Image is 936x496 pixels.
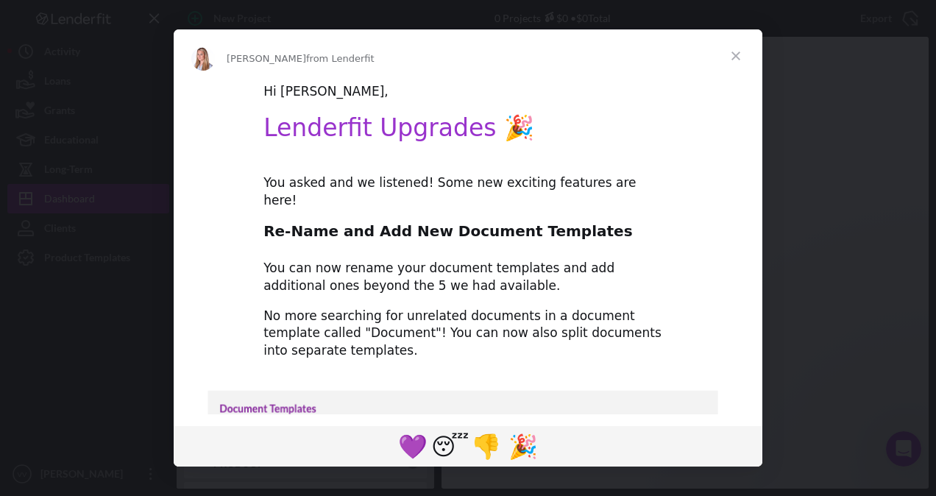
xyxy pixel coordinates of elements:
[431,428,468,464] span: sleeping reaction
[263,174,673,210] div: You asked and we listened! Some new exciting features are here!
[263,83,673,101] div: Hi [PERSON_NAME],
[508,433,538,461] span: 🎉
[398,433,428,461] span: 💜
[431,433,469,461] span: 😴
[191,47,215,71] img: Profile image for Allison
[709,29,762,82] span: Close
[472,433,501,461] span: 👎
[263,113,673,152] h1: Lenderfit Upgrades 🎉
[394,428,431,464] span: purple heart reaction
[505,428,542,464] span: tada reaction
[227,53,306,64] span: [PERSON_NAME]
[263,222,673,249] h2: Re-Name and Add New Document Templates
[306,53,375,64] span: from Lenderfit
[263,308,673,360] div: No more searching for unrelated documents in a document template called "Document"! You can now a...
[263,260,673,295] div: You can now rename your document templates and add additional ones beyond the 5 we had available.
[468,428,505,464] span: 1 reaction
